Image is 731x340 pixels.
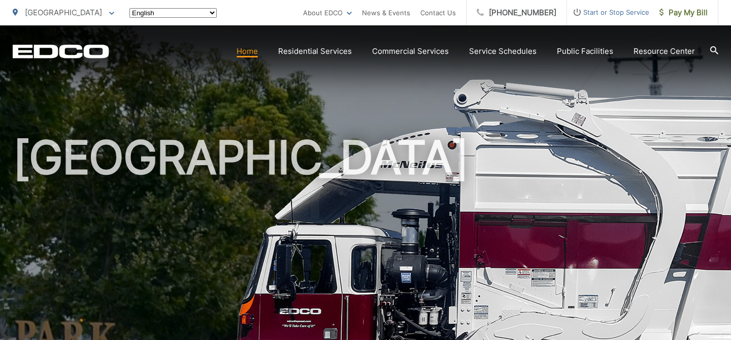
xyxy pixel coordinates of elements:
[557,45,613,57] a: Public Facilities
[237,45,258,57] a: Home
[13,44,109,58] a: EDCD logo. Return to the homepage.
[129,8,217,18] select: Select a language
[25,8,102,17] span: [GEOGRAPHIC_DATA]
[372,45,449,57] a: Commercial Services
[420,7,456,19] a: Contact Us
[362,7,410,19] a: News & Events
[634,45,695,57] a: Resource Center
[469,45,537,57] a: Service Schedules
[659,7,708,19] span: Pay My Bill
[278,45,352,57] a: Residential Services
[303,7,352,19] a: About EDCO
